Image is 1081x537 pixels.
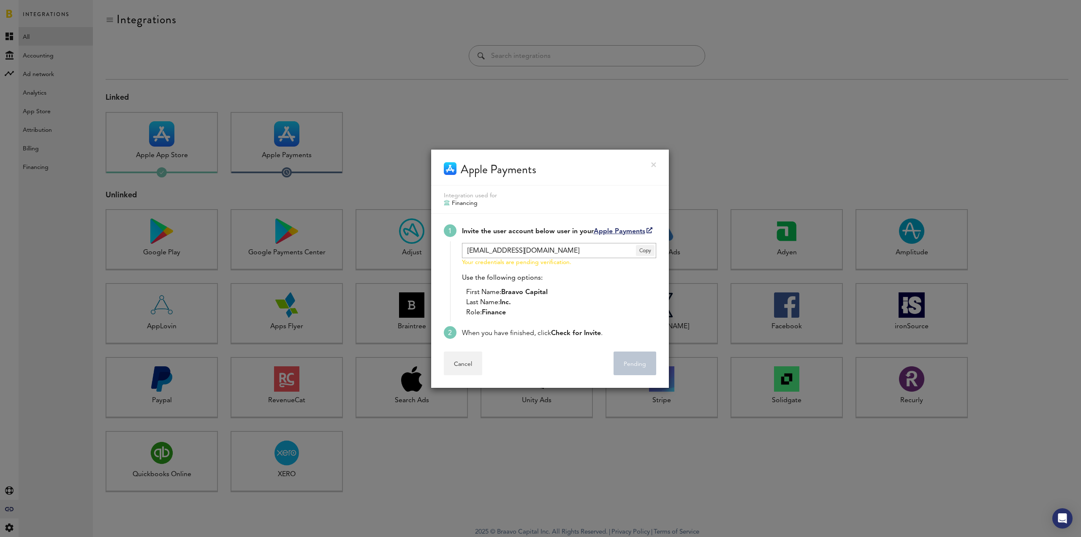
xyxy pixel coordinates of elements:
[452,199,478,207] span: Financing
[444,192,656,199] div: Integration used for
[500,299,511,306] span: Inc.
[462,328,656,338] div: When you have finished, click .
[17,6,47,14] span: Support
[466,308,656,318] li: Role:
[462,273,656,318] div: Use the following options:
[594,228,652,235] a: Apple Payments
[551,330,601,337] span: Check for Invite
[462,226,656,237] div: Invite the user account below user in your
[466,297,656,308] li: Last Name:
[614,352,656,375] button: Pending
[462,258,656,267] div: Your credentials are pending verification.
[501,289,548,296] span: Braavo Capital
[636,245,655,256] span: Copy
[1052,508,1073,529] div: Open Intercom Messenger
[461,162,536,177] div: Apple Payments
[444,352,482,375] button: Cancel
[482,309,506,316] span: Finance
[444,162,456,175] img: Apple Payments
[466,287,656,297] li: First Name:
